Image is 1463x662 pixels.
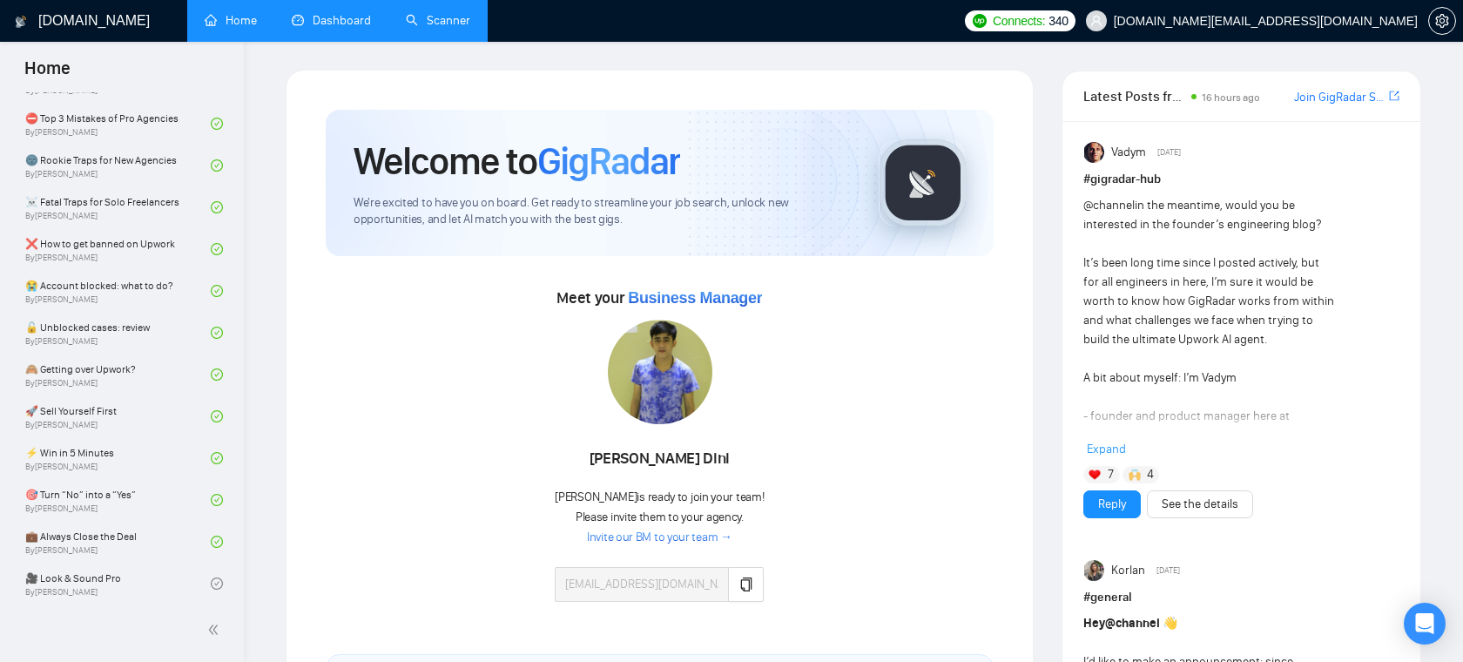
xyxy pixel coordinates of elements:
[587,530,732,546] a: Invite our BM to your team →
[1083,85,1186,107] span: Latest Posts from the GigRadar Community
[211,285,223,297] span: check-circle
[25,481,211,519] a: 🎯 Turn “No” into a “Yes”By[PERSON_NAME]
[25,564,211,603] a: 🎥 Look & Sound ProBy[PERSON_NAME]
[211,368,223,381] span: check-circle
[1163,616,1177,631] span: 👋
[555,490,764,504] span: [PERSON_NAME] is ready to join your team!
[1084,560,1105,581] img: Korlan
[211,578,223,590] span: check-circle
[993,11,1045,30] span: Connects:
[1389,88,1399,105] a: export
[1108,466,1114,483] span: 7
[728,567,764,602] button: copy
[15,8,27,36] img: logo
[1084,142,1105,163] img: Vadym
[1156,563,1180,578] span: [DATE]
[25,397,211,436] a: 🚀 Sell Yourself FirstBy[PERSON_NAME]
[1294,88,1385,107] a: Join GigRadar Slack Community
[1111,561,1145,580] span: Korlan
[211,536,223,548] span: check-circle
[1083,490,1141,518] button: Reply
[1048,11,1068,30] span: 340
[1157,145,1181,160] span: [DATE]
[576,510,744,524] span: Please invite them to your agency.
[973,14,987,28] img: upwork-logo.png
[1083,588,1399,607] h1: # general
[1098,495,1126,514] a: Reply
[1147,466,1154,483] span: 4
[25,523,211,561] a: 💼 Always Close the DealBy[PERSON_NAME]
[25,105,211,143] a: ⛔ Top 3 Mistakes of Pro AgenciesBy[PERSON_NAME]
[211,243,223,255] span: check-circle
[555,444,764,474] div: [PERSON_NAME] Dini
[608,320,712,424] img: 1700136780251-IMG-20231106-WA0046.jpg
[25,439,211,477] a: ⚡ Win in 5 MinutesBy[PERSON_NAME]
[1087,442,1126,456] span: Expand
[25,188,211,226] a: ☠️ Fatal Traps for Solo FreelancersBy[PERSON_NAME]
[211,201,223,213] span: check-circle
[1089,469,1101,481] img: ❤️
[211,494,223,506] span: check-circle
[1389,89,1399,103] span: export
[10,56,84,92] span: Home
[354,138,680,185] h1: Welcome to
[1111,143,1146,162] span: Vadym
[537,138,680,185] span: GigRadar
[1404,603,1446,645] div: Open Intercom Messenger
[1129,469,1141,481] img: 🙌
[556,288,762,307] span: Meet your
[211,452,223,464] span: check-circle
[25,146,211,185] a: 🌚 Rookie Traps for New AgenciesBy[PERSON_NAME]
[1162,495,1238,514] a: See the details
[25,314,211,352] a: 🔓 Unblocked cases: reviewBy[PERSON_NAME]
[1090,15,1102,27] span: user
[1202,91,1260,104] span: 16 hours ago
[207,621,225,638] span: double-left
[25,230,211,268] a: ❌ How to get banned on UpworkBy[PERSON_NAME]
[1428,7,1456,35] button: setting
[292,13,371,28] a: dashboardDashboard
[628,289,762,307] span: Business Manager
[211,159,223,172] span: check-circle
[1147,490,1253,518] button: See the details
[211,410,223,422] span: check-circle
[1083,170,1399,189] h1: # gigradar-hub
[211,327,223,339] span: check-circle
[1105,616,1160,631] span: @channel
[1428,14,1456,28] a: setting
[25,272,211,310] a: 😭 Account blocked: what to do?By[PERSON_NAME]
[1083,198,1135,213] span: @channel
[880,139,967,226] img: gigradar-logo.png
[205,13,257,28] a: homeHome
[406,13,470,28] a: searchScanner
[354,195,851,228] span: We're excited to have you on board. Get ready to streamline your job search, unlock new opportuni...
[25,355,211,394] a: 🙈 Getting over Upwork?By[PERSON_NAME]
[1083,616,1160,631] strong: Hey
[739,578,753,591] span: copy
[211,118,223,130] span: check-circle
